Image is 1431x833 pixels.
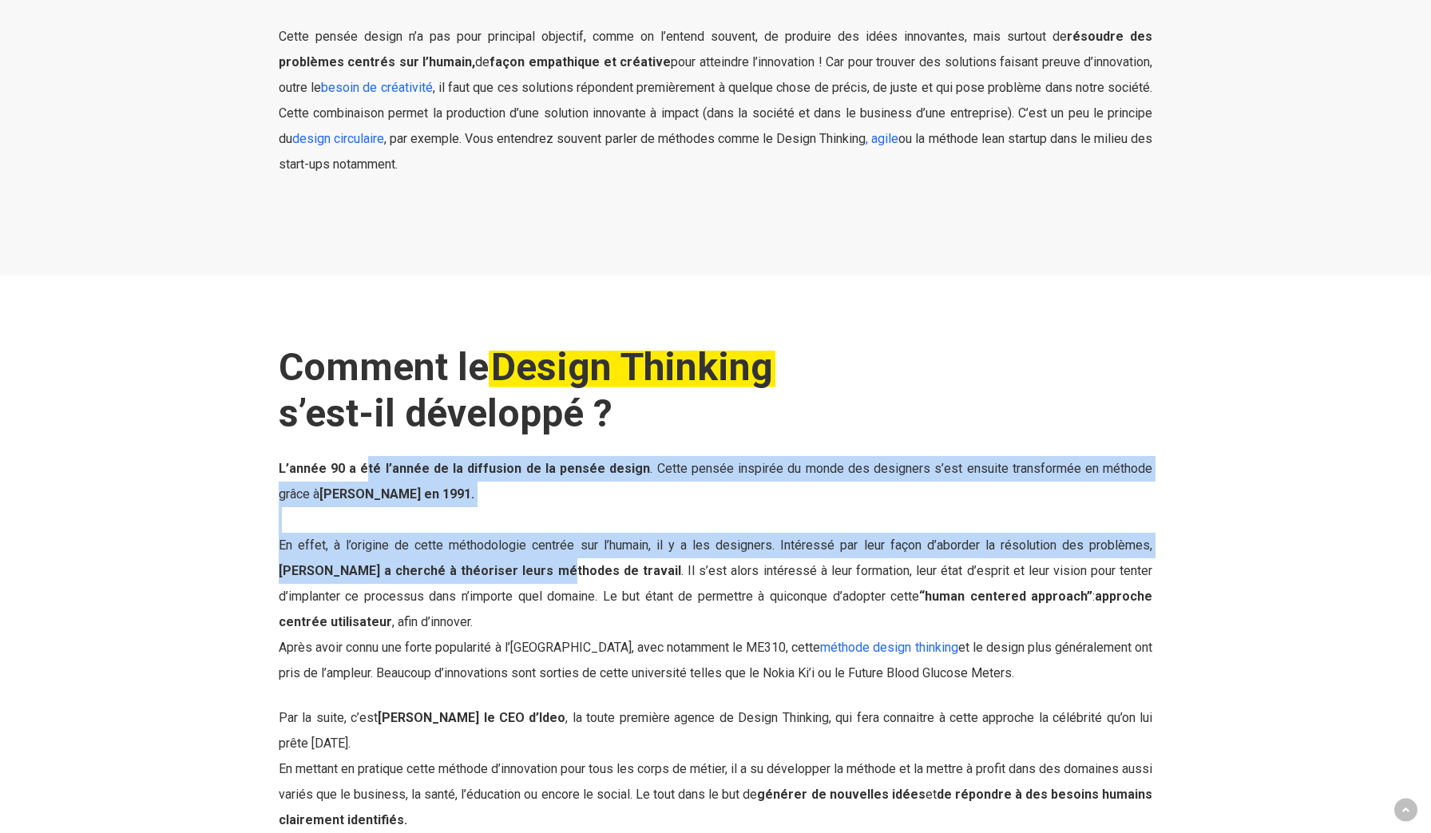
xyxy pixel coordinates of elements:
[866,131,898,146] a: , agile
[820,640,957,655] a: méthode design thinking
[292,131,384,146] a: design circulaire
[279,344,775,436] b: Comment le s’est-il développé ?
[279,461,651,476] strong: L’année 90 a été l’année de la diffusion de la pensée design
[279,537,1153,629] span: En effet, à l’origine de cette méthodologie centrée sur l’humain, il y a les designers. Intéressé...
[378,710,565,725] strong: [PERSON_NAME] le CEO d’Ideo
[321,80,433,95] a: besoin de créativité
[919,589,1092,604] strong: “human centered approach”
[384,131,866,146] span: , par exemple. Vous entendrez souvent parler de méthodes comme le Design Thinking
[319,486,474,502] strong: [PERSON_NAME] en 1991.
[279,29,1153,146] span: Cette pensée design n’a pas pour principal objectif, comme on l’entend souvent, de produire des i...
[489,344,775,390] em: Design Thinking
[490,54,671,69] strong: façon empathique et créative
[757,787,925,802] strong: générer de nouvelles idées
[279,461,1153,502] span: . Cette pensée inspirée du monde des designers s’est ensuite transformée en méthode grâce à
[279,640,821,655] span: Après avoir connu une forte popularité à l’[GEOGRAPHIC_DATA], avec notamment le ME310, cette
[279,563,681,578] strong: [PERSON_NAME] a cherché à théoriser leurs méthodes de travail
[279,710,1153,827] span: Par la suite, c’est , la toute première agence de Design Thinking, qui fera connaitre à cette app...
